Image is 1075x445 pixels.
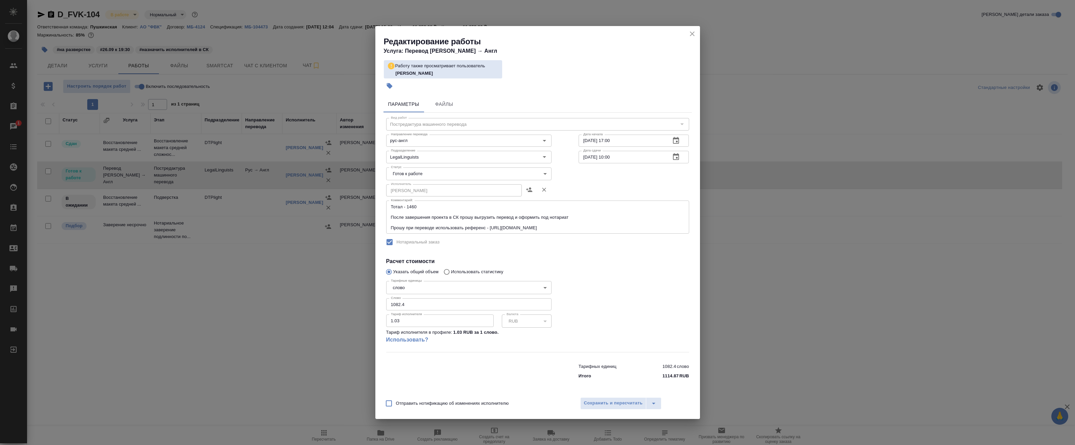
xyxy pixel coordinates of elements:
span: Нотариальный заказ [397,239,440,245]
button: слово [391,285,407,290]
button: RUB [507,318,520,324]
span: Сохранить и пересчитать [584,399,643,407]
p: Работу также просматривает пользователь [395,63,485,69]
h4: Расчет стоимости [386,257,689,265]
h4: Услуга: Перевод [PERSON_NAME] → Англ [384,47,700,55]
div: слово [386,281,552,294]
button: close [687,29,697,39]
div: split button [580,397,662,409]
div: RUB [502,314,552,327]
p: слово [677,363,689,370]
h2: Редактирование работы [384,36,700,47]
span: Файлы [428,100,461,109]
p: 1.03 RUB за 1 слово . [453,329,498,336]
button: Добавить тэг [382,78,397,93]
textarea: Тотал - 1460 После завершения проекта в СК прошу выгрузить перевод и оформить под нотариат Прошу ... [391,204,684,230]
button: Назначить [522,182,537,198]
button: Open [540,136,549,145]
p: Тариф исполнителя в профиле: [386,329,452,336]
p: Тарифных единиц [579,363,616,370]
span: Параметры [388,100,420,109]
a: Использовать? [386,336,552,344]
button: Готов к работе [391,171,425,177]
div: Готов к работе [386,167,552,180]
button: Сохранить и пересчитать [580,397,647,409]
span: Отправить нотификацию об изменениях исполнителю [396,400,509,407]
p: RUB [679,373,689,379]
p: Итого [579,373,591,379]
p: 1114.87 [662,373,679,379]
button: Open [540,152,549,162]
b: [PERSON_NAME] [396,71,433,76]
p: 1082.4 [662,363,676,370]
button: Удалить [537,182,552,198]
p: Сидоренко Ольга [396,70,499,77]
